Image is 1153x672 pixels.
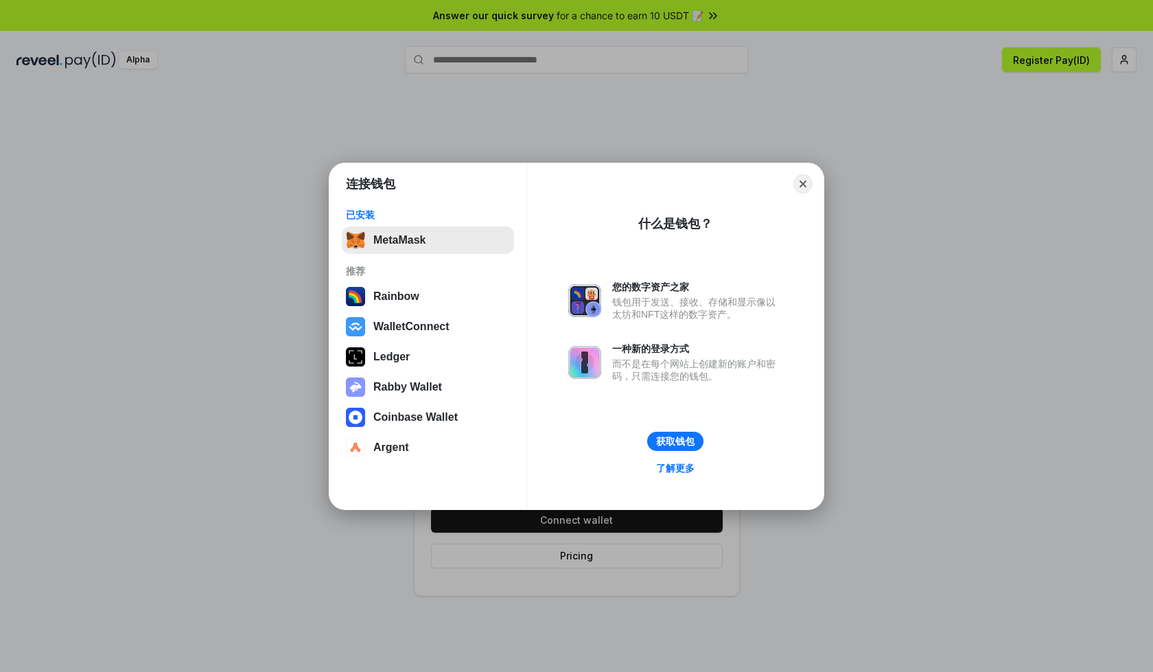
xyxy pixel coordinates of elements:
[346,265,510,277] div: 推荐
[612,343,782,355] div: 一种新的登录方式
[612,358,782,382] div: 而不是在每个网站上创建新的账户和密码，只需连接您的钱包。
[373,234,426,246] div: MetaMask
[638,216,712,232] div: 什么是钱包？
[373,441,409,454] div: Argent
[656,435,695,448] div: 获取钱包
[346,209,510,221] div: 已安装
[568,346,601,379] img: svg+xml,%3Csvg%20xmlns%3D%22http%3A%2F%2Fwww.w3.org%2F2000%2Fsvg%22%20fill%3D%22none%22%20viewBox...
[342,404,514,431] button: Coinbase Wallet
[373,321,450,333] div: WalletConnect
[342,373,514,401] button: Rabby Wallet
[373,411,458,424] div: Coinbase Wallet
[342,227,514,254] button: MetaMask
[647,432,703,451] button: 获取钱包
[346,378,365,397] img: svg+xml,%3Csvg%20xmlns%3D%22http%3A%2F%2Fwww.w3.org%2F2000%2Fsvg%22%20fill%3D%22none%22%20viewBox...
[342,313,514,340] button: WalletConnect
[612,281,782,293] div: 您的数字资产之家
[793,174,813,194] button: Close
[373,290,419,303] div: Rainbow
[342,434,514,461] button: Argent
[346,287,365,306] img: svg+xml,%3Csvg%20width%3D%22120%22%20height%3D%22120%22%20viewBox%3D%220%200%20120%20120%22%20fil...
[346,408,365,427] img: svg+xml,%3Csvg%20width%3D%2228%22%20height%3D%2228%22%20viewBox%3D%220%200%2028%2028%22%20fill%3D...
[373,381,442,393] div: Rabby Wallet
[373,351,410,363] div: Ledger
[342,283,514,310] button: Rainbow
[342,343,514,371] button: Ledger
[656,462,695,474] div: 了解更多
[612,296,782,321] div: 钱包用于发送、接收、存储和显示像以太坊和NFT这样的数字资产。
[346,347,365,367] img: svg+xml,%3Csvg%20xmlns%3D%22http%3A%2F%2Fwww.w3.org%2F2000%2Fsvg%22%20width%3D%2228%22%20height%3...
[346,231,365,250] img: svg+xml,%3Csvg%20fill%3D%22none%22%20height%3D%2233%22%20viewBox%3D%220%200%2035%2033%22%20width%...
[568,284,601,317] img: svg+xml,%3Csvg%20xmlns%3D%22http%3A%2F%2Fwww.w3.org%2F2000%2Fsvg%22%20fill%3D%22none%22%20viewBox...
[648,459,703,477] a: 了解更多
[346,438,365,457] img: svg+xml,%3Csvg%20width%3D%2228%22%20height%3D%2228%22%20viewBox%3D%220%200%2028%2028%22%20fill%3D...
[346,176,395,192] h1: 连接钱包
[346,317,365,336] img: svg+xml,%3Csvg%20width%3D%2228%22%20height%3D%2228%22%20viewBox%3D%220%200%2028%2028%22%20fill%3D...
